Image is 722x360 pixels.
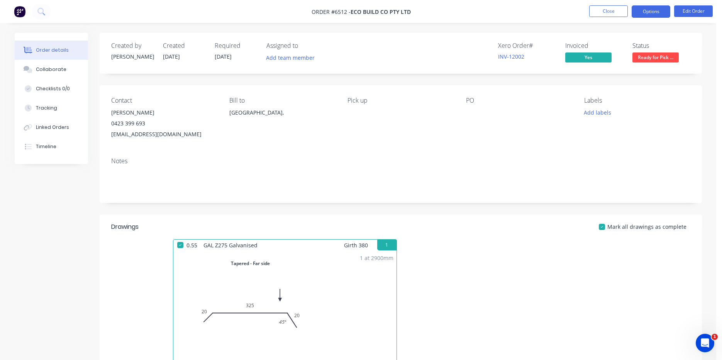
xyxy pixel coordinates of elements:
div: Tracking [36,105,57,112]
button: Order details [15,41,88,60]
img: Factory [14,6,25,17]
div: Xero Order # [498,42,556,49]
div: Drawings [111,222,139,232]
div: Required [215,42,257,49]
div: PO [466,97,572,104]
button: Close [589,5,628,17]
button: Edit Order [674,5,713,17]
iframe: Intercom live chat [696,334,714,352]
button: Add team member [262,52,319,63]
div: [PERSON_NAME] [111,107,217,118]
span: 1 [712,334,718,340]
span: [DATE] [163,53,180,60]
a: INV-12002 [498,53,524,60]
span: GAL Z275 Galvanised [200,240,261,251]
div: Created by [111,42,154,49]
div: 0423 399 693 [111,118,217,129]
span: Order #6512 - [312,8,351,15]
div: Notes [111,157,690,165]
button: Ready for Pick ... [632,52,679,64]
div: Created [163,42,205,49]
div: Assigned to [266,42,344,49]
div: Invoiced [565,42,623,49]
span: Yes [565,52,612,62]
div: Checklists 0/0 [36,85,70,92]
div: [EMAIL_ADDRESS][DOMAIN_NAME] [111,129,217,140]
div: Collaborate [36,66,66,73]
div: Contact [111,97,217,104]
span: 0.55 [183,240,200,251]
button: 1 [377,240,397,250]
button: Checklists 0/0 [15,79,88,98]
button: Collaborate [15,60,88,79]
button: Timeline [15,137,88,156]
div: Order details [36,47,69,54]
div: Pick up [347,97,453,104]
div: Bill to [229,97,335,104]
button: Add labels [580,107,615,118]
span: Girth 380 [344,240,368,251]
button: Linked Orders [15,118,88,137]
div: [PERSON_NAME] [111,52,154,61]
div: Timeline [36,143,56,150]
button: Add team member [266,52,319,63]
span: Mark all drawings as complete [607,223,686,231]
div: 1 at 2900mm [360,254,393,262]
div: Labels [584,97,690,104]
div: [PERSON_NAME]0423 399 693[EMAIL_ADDRESS][DOMAIN_NAME] [111,107,217,140]
div: Linked Orders [36,124,69,131]
span: [DATE] [215,53,232,60]
span: Eco Build Co Pty Ltd [351,8,411,15]
span: Ready for Pick ... [632,52,679,62]
div: [GEOGRAPHIC_DATA], [229,107,335,118]
button: Options [632,5,670,18]
div: [GEOGRAPHIC_DATA], [229,107,335,132]
button: Tracking [15,98,88,118]
div: Status [632,42,690,49]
